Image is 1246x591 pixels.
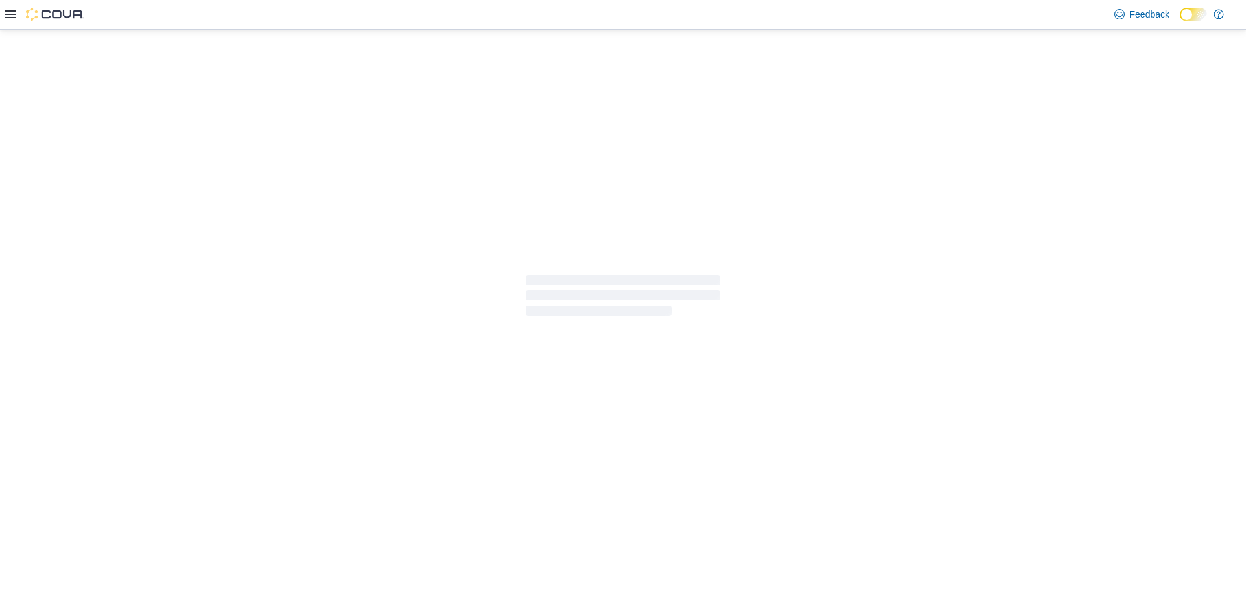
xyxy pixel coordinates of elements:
input: Dark Mode [1180,8,1207,21]
span: Loading [526,278,720,319]
span: Feedback [1130,8,1169,21]
a: Feedback [1109,1,1175,27]
img: Cova [26,8,84,21]
span: Dark Mode [1180,21,1180,22]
